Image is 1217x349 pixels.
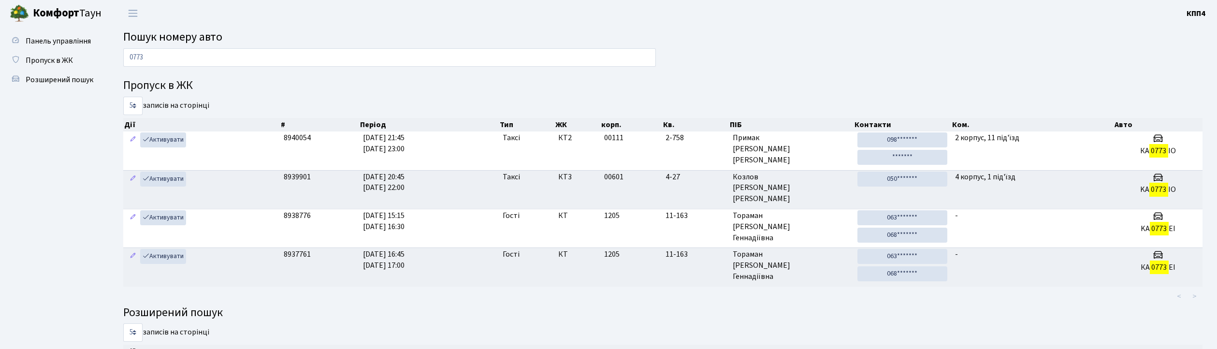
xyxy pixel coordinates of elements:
span: Примак [PERSON_NAME] [PERSON_NAME] [733,132,850,166]
span: [DATE] 16:45 [DATE] 17:00 [363,249,405,271]
span: Козлов [PERSON_NAME] [PERSON_NAME] [733,172,850,205]
span: 4-27 [666,172,725,183]
span: 2-758 [666,132,725,144]
b: Комфорт [33,5,79,21]
th: корп. [600,118,662,131]
span: Пропуск в ЖК [26,55,73,66]
input: Пошук [123,48,656,67]
th: Контакти [854,118,951,131]
span: 4 корпус, 1 під'їзд [955,172,1015,182]
th: Авто [1114,118,1203,131]
h5: KA EI [1117,224,1199,233]
span: [DATE] 21:45 [DATE] 23:00 [363,132,405,154]
span: Гості [503,210,520,221]
a: Активувати [140,132,186,147]
h5: КА ІО [1117,146,1199,156]
button: Переключити навігацію [121,5,145,21]
span: [DATE] 20:45 [DATE] 22:00 [363,172,405,193]
span: 11-163 [666,249,725,260]
a: Активувати [140,172,186,187]
select: записів на сторінці [123,97,143,115]
span: Пошук номеру авто [123,29,222,45]
span: 8937761 [284,249,311,260]
select: записів на сторінці [123,323,143,342]
h4: Пропуск в ЖК [123,79,1203,93]
th: Тип [499,118,554,131]
span: Тораман [PERSON_NAME] Геннадіївна [733,249,850,282]
span: 8939901 [284,172,311,182]
h5: KA IO [1117,185,1199,194]
span: [DATE] 15:15 [DATE] 16:30 [363,210,405,232]
a: Редагувати [127,210,139,225]
mark: 0773 [1149,144,1168,158]
span: 1205 [604,249,620,260]
h4: Розширений пошук [123,306,1203,320]
span: Тораман [PERSON_NAME] Геннадіївна [733,210,850,244]
span: 00111 [604,132,623,143]
span: КТ [558,249,596,260]
span: Таун [33,5,101,22]
a: Активувати [140,249,186,264]
th: ПІБ [729,118,854,131]
span: 1205 [604,210,620,221]
span: - [955,210,958,221]
img: logo.png [10,4,29,23]
span: Панель управління [26,36,91,46]
th: Дії [123,118,280,131]
span: КТ3 [558,172,596,183]
mark: 0773 [1150,261,1168,274]
span: Гості [503,249,520,260]
a: Редагувати [127,172,139,187]
a: Редагувати [127,132,139,147]
th: Період [359,118,499,131]
span: 11-163 [666,210,725,221]
h5: КА ЕІ [1117,263,1199,272]
a: Редагувати [127,249,139,264]
span: - [955,249,958,260]
th: Ком. [951,118,1114,131]
span: КТ [558,210,596,221]
mark: 0773 [1149,183,1168,196]
a: Пропуск в ЖК [5,51,101,70]
a: Панель управління [5,31,101,51]
label: записів на сторінці [123,323,209,342]
span: 00601 [604,172,623,182]
span: 8940054 [284,132,311,143]
a: Активувати [140,210,186,225]
span: 2 корпус, 11 під'їзд [955,132,1019,143]
span: Таксі [503,172,520,183]
a: КПП4 [1187,8,1205,19]
span: Розширений пошук [26,74,93,85]
th: # [280,118,359,131]
th: ЖК [554,118,600,131]
mark: 0773 [1150,222,1168,235]
span: КТ2 [558,132,596,144]
th: Кв. [662,118,729,131]
span: Таксі [503,132,520,144]
label: записів на сторінці [123,97,209,115]
span: 8938776 [284,210,311,221]
a: Розширений пошук [5,70,101,89]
